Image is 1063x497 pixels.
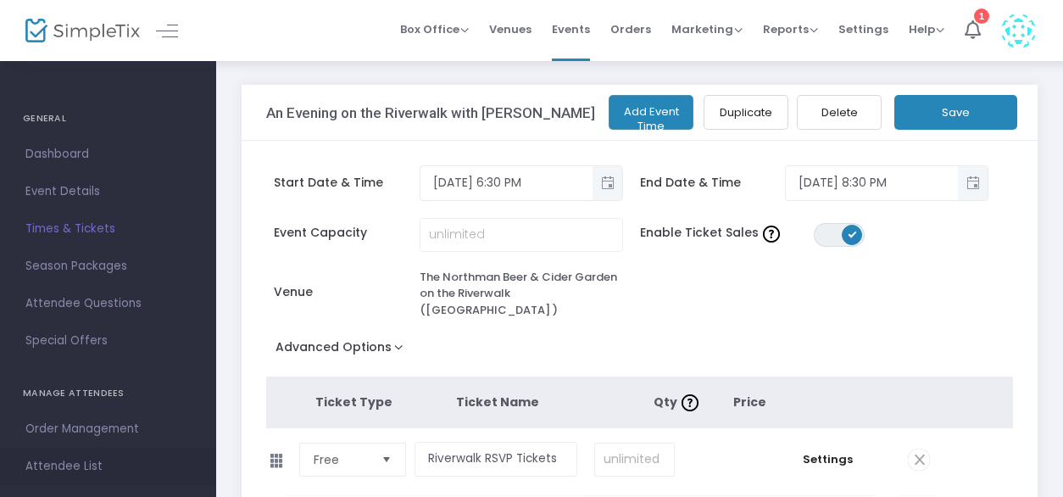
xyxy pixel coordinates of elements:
h4: MANAGE ATTENDEES [23,377,193,410]
span: ON [849,230,857,238]
input: Select date & time [786,169,958,197]
input: unlimited [420,219,622,251]
span: End Date & Time [640,174,786,192]
img: question-mark [763,226,780,243]
input: unlimited [595,444,674,476]
span: Venues [489,8,531,51]
span: Price [733,394,766,410]
span: Reports [763,21,818,37]
button: Duplicate [704,95,788,130]
button: Delete [797,95,882,130]
span: Special Offers [25,330,191,352]
span: Times & Tickets [25,218,191,240]
span: Box Office [400,21,469,37]
button: Advanced Options [266,335,420,366]
span: Ticket Type [315,394,392,410]
span: Event Capacity [274,224,420,242]
span: Ticket Name [456,394,539,410]
span: Events [552,8,590,51]
div: The Northman Beer & Cider Garden on the Riverwalk ([GEOGRAPHIC_DATA] ) [420,269,623,319]
h3: An Evening on the Riverwalk with [PERSON_NAME] [266,104,595,121]
span: Event Details [25,181,191,203]
span: Free [314,451,368,468]
span: Attendee Questions [25,293,191,315]
span: Season Packages [25,255,191,277]
span: Start Date & Time [274,174,420,192]
span: Order Management [25,418,191,440]
input: Enter a ticket type name. e.g. General Admission [415,442,577,477]
button: Save [894,95,1017,130]
span: Help [909,21,944,37]
h4: GENERAL [23,102,193,136]
span: Attendee List [25,455,191,477]
span: Qty [654,394,703,410]
button: Toggle popup [958,166,988,200]
span: Enable Ticket Sales [640,224,815,242]
span: Marketing [671,21,743,37]
button: Select [375,444,398,476]
button: Add Event Time [609,95,693,130]
span: Settings [838,8,888,51]
img: question-mark [682,394,698,411]
div: 1 [974,8,989,24]
input: Select date & time [420,169,593,197]
span: Dashboard [25,143,191,165]
span: Orders [610,8,651,51]
span: Venue [274,283,420,301]
span: Settings [790,451,865,468]
button: Toggle popup [593,166,622,200]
